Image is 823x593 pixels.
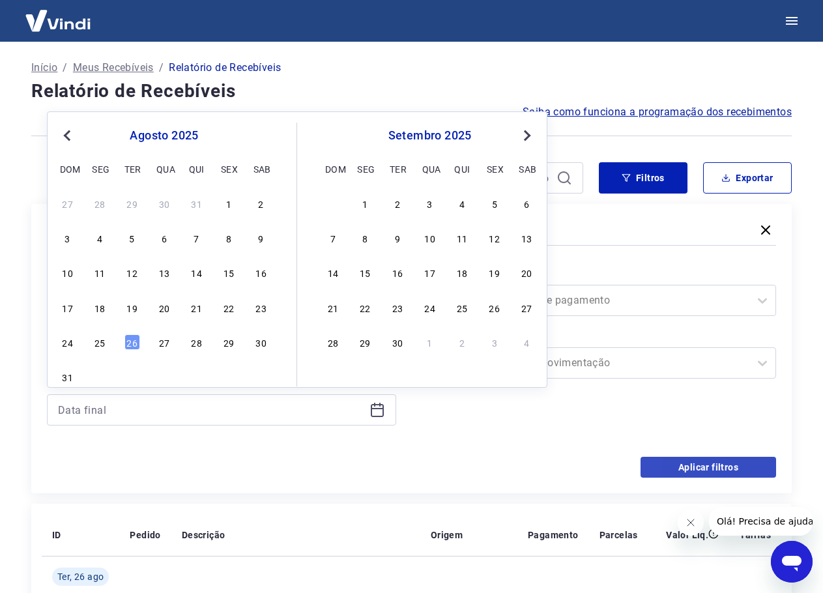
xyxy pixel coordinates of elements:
div: Choose sábado, 6 de setembro de 2025 [519,195,534,211]
div: Choose segunda-feira, 22 de setembro de 2025 [357,300,373,315]
div: Choose quarta-feira, 30 de julho de 2025 [156,195,172,211]
div: Choose sábado, 6 de setembro de 2025 [253,369,269,384]
p: Origem [431,528,463,542]
div: Choose quinta-feira, 25 de setembro de 2025 [454,300,470,315]
div: month 2025-09 [323,194,536,351]
div: Choose sábado, 27 de setembro de 2025 [519,300,534,315]
p: Valor Líq. [666,528,708,542]
p: Pedido [130,528,160,542]
a: Início [31,60,57,76]
div: Choose quinta-feira, 28 de agosto de 2025 [189,334,205,350]
div: Choose quarta-feira, 3 de setembro de 2025 [156,369,172,384]
div: Choose segunda-feira, 1 de setembro de 2025 [92,369,108,384]
div: Choose sábado, 16 de agosto de 2025 [253,265,269,280]
div: Choose quarta-feira, 1 de outubro de 2025 [422,334,438,350]
div: Choose sexta-feira, 22 de agosto de 2025 [221,300,237,315]
div: Choose sábado, 30 de agosto de 2025 [253,334,269,350]
div: Choose domingo, 3 de agosto de 2025 [60,230,76,246]
div: Choose sábado, 2 de agosto de 2025 [253,195,269,211]
div: Choose sexta-feira, 5 de setembro de 2025 [221,369,237,384]
div: Choose domingo, 24 de agosto de 2025 [60,334,76,350]
a: Saiba como funciona a programação dos recebimentos [523,104,792,120]
div: seg [92,161,108,177]
div: Choose sexta-feira, 29 de agosto de 2025 [221,334,237,350]
p: Pagamento [528,528,579,542]
button: Previous Month [59,128,75,143]
div: Choose sábado, 4 de outubro de 2025 [519,334,534,350]
div: Choose segunda-feira, 8 de setembro de 2025 [357,230,373,246]
iframe: Botão para abrir a janela de mensagens [771,541,813,583]
div: Choose sexta-feira, 1 de agosto de 2025 [221,195,237,211]
div: Choose quarta-feira, 6 de agosto de 2025 [156,230,172,246]
div: qui [454,161,470,177]
div: Choose sábado, 9 de agosto de 2025 [253,230,269,246]
div: Choose segunda-feira, 1 de setembro de 2025 [357,195,373,211]
div: Choose terça-feira, 29 de julho de 2025 [124,195,140,211]
div: Choose domingo, 31 de agosto de 2025 [325,195,341,211]
div: Choose domingo, 17 de agosto de 2025 [60,300,76,315]
div: Choose sexta-feira, 12 de setembro de 2025 [487,230,502,246]
iframe: Fechar mensagem [678,510,704,536]
div: qua [156,161,172,177]
div: Choose quinta-feira, 31 de julho de 2025 [189,195,205,211]
div: Choose sexta-feira, 8 de agosto de 2025 [221,230,237,246]
div: Choose quinta-feira, 18 de setembro de 2025 [454,265,470,280]
div: Choose terça-feira, 30 de setembro de 2025 [390,334,405,350]
p: Parcelas [599,528,638,542]
div: Choose sábado, 20 de setembro de 2025 [519,265,534,280]
div: ter [390,161,405,177]
div: Choose sexta-feira, 15 de agosto de 2025 [221,265,237,280]
input: Data final [58,400,364,420]
span: Ter, 26 ago [57,570,104,583]
div: Choose segunda-feira, 15 de setembro de 2025 [357,265,373,280]
div: Choose quarta-feira, 10 de setembro de 2025 [422,230,438,246]
div: Choose terça-feira, 26 de agosto de 2025 [124,334,140,350]
div: sab [519,161,534,177]
div: ter [124,161,140,177]
div: Choose sábado, 13 de setembro de 2025 [519,230,534,246]
div: seg [357,161,373,177]
div: Choose terça-feira, 5 de agosto de 2025 [124,230,140,246]
div: Choose segunda-feira, 11 de agosto de 2025 [92,265,108,280]
div: Choose domingo, 28 de setembro de 2025 [325,334,341,350]
p: Descrição [182,528,225,542]
p: Relatório de Recebíveis [169,60,281,76]
div: qua [422,161,438,177]
div: Choose sexta-feira, 5 de setembro de 2025 [487,195,502,211]
button: Aplicar filtros [641,457,776,478]
div: Choose terça-feira, 19 de agosto de 2025 [124,300,140,315]
div: Choose quinta-feira, 21 de agosto de 2025 [189,300,205,315]
div: Choose segunda-feira, 4 de agosto de 2025 [92,230,108,246]
div: setembro 2025 [323,128,536,143]
div: Choose quinta-feira, 14 de agosto de 2025 [189,265,205,280]
div: Choose segunda-feira, 25 de agosto de 2025 [92,334,108,350]
div: qui [189,161,205,177]
div: agosto 2025 [58,128,270,143]
label: Forma de Pagamento [430,267,774,282]
p: / [63,60,67,76]
div: Choose quarta-feira, 27 de agosto de 2025 [156,334,172,350]
div: Choose domingo, 21 de setembro de 2025 [325,300,341,315]
div: sab [253,161,269,177]
iframe: Mensagem da empresa [709,507,813,536]
div: Choose segunda-feira, 18 de agosto de 2025 [92,300,108,315]
div: dom [325,161,341,177]
div: Choose sexta-feira, 3 de outubro de 2025 [487,334,502,350]
div: Choose quarta-feira, 17 de setembro de 2025 [422,265,438,280]
span: Olá! Precisa de ajuda? [8,9,109,20]
a: Meus Recebíveis [73,60,154,76]
div: Choose quarta-feira, 13 de agosto de 2025 [156,265,172,280]
p: / [159,60,164,76]
div: Choose domingo, 10 de agosto de 2025 [60,265,76,280]
img: Vindi [16,1,100,40]
div: Choose quinta-feira, 4 de setembro de 2025 [189,369,205,384]
button: Next Month [519,128,535,143]
div: Choose domingo, 7 de setembro de 2025 [325,230,341,246]
div: Choose quarta-feira, 24 de setembro de 2025 [422,300,438,315]
div: Choose sexta-feira, 26 de setembro de 2025 [487,300,502,315]
div: Choose quarta-feira, 20 de agosto de 2025 [156,300,172,315]
div: Choose terça-feira, 12 de agosto de 2025 [124,265,140,280]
